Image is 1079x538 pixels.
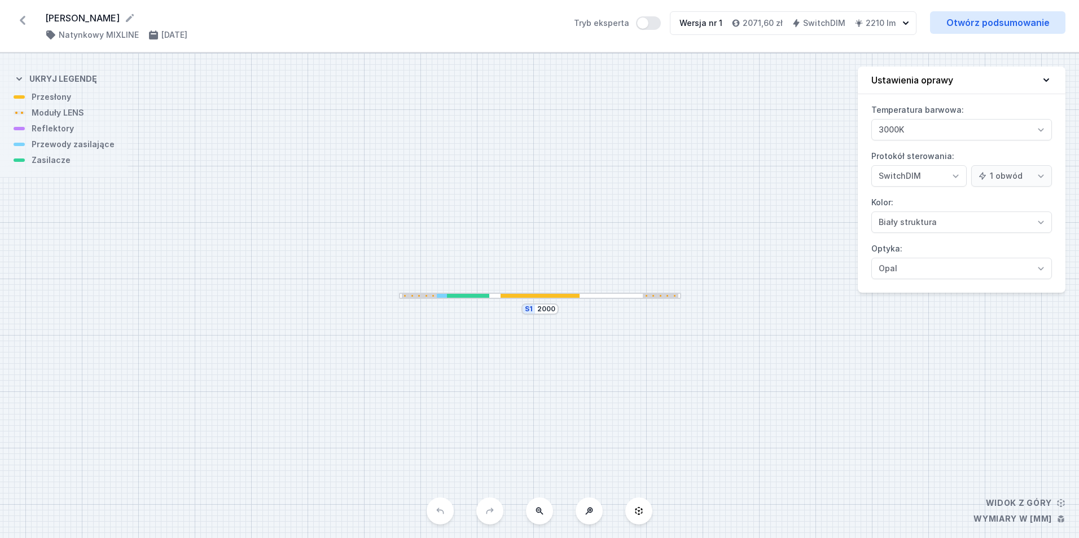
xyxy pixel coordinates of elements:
[743,17,783,29] h4: 2071,60 zł
[670,11,916,35] button: Wersja nr 12071,60 złSwitchDIM2210 lm
[930,11,1065,34] a: Otwórz podsumowanie
[871,73,953,87] h4: Ustawienia oprawy
[161,29,187,41] h4: [DATE]
[574,16,661,30] label: Tryb eksperta
[871,211,1052,233] select: Kolor:
[871,258,1052,279] select: Optyka:
[537,305,555,314] input: Wymiar [mm]
[124,12,135,24] button: Edytuj nazwę projektu
[971,165,1052,187] select: Protokół sterowania:
[871,193,1052,233] label: Kolor:
[871,240,1052,279] label: Optyka:
[59,29,139,41] h4: Natynkowy MIXLINE
[29,73,97,85] h4: Ukryj legendę
[636,16,661,30] button: Tryb eksperta
[858,67,1065,94] button: Ustawienia oprawy
[679,17,722,29] div: Wersja nr 1
[866,17,896,29] h4: 2210 lm
[14,64,97,91] button: Ukryj legendę
[871,147,1052,187] label: Protokół sterowania:
[45,11,560,25] form: [PERSON_NAME]
[803,17,845,29] h4: SwitchDIM
[871,101,1052,140] label: Temperatura barwowa:
[871,119,1052,140] select: Temperatura barwowa:
[871,165,967,187] select: Protokół sterowania:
